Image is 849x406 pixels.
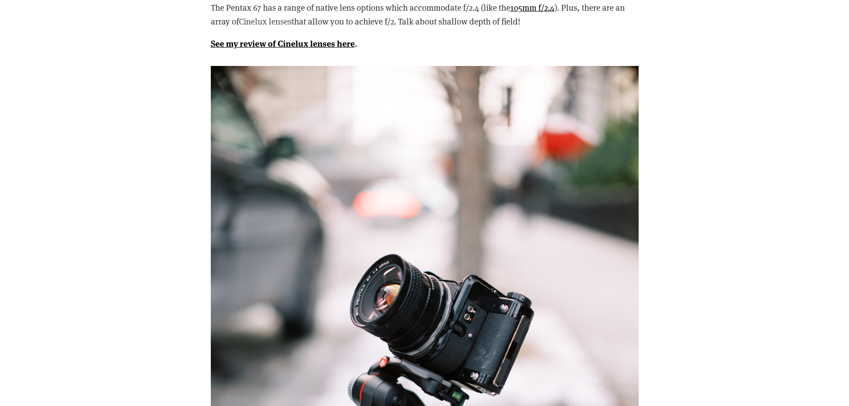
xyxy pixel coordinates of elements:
[211,37,355,49] strong: See my review of Cinelux lenses here
[239,16,291,27] a: Cinelux lenses
[211,1,639,28] p: The Pentax 67 has a range of native lens options which accommodate f/2.4 (like the ). Plus, there...
[355,37,357,49] strong: .
[211,38,355,49] a: See my review of Cinelux lenses here
[510,2,554,13] a: 105mm f/2.4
